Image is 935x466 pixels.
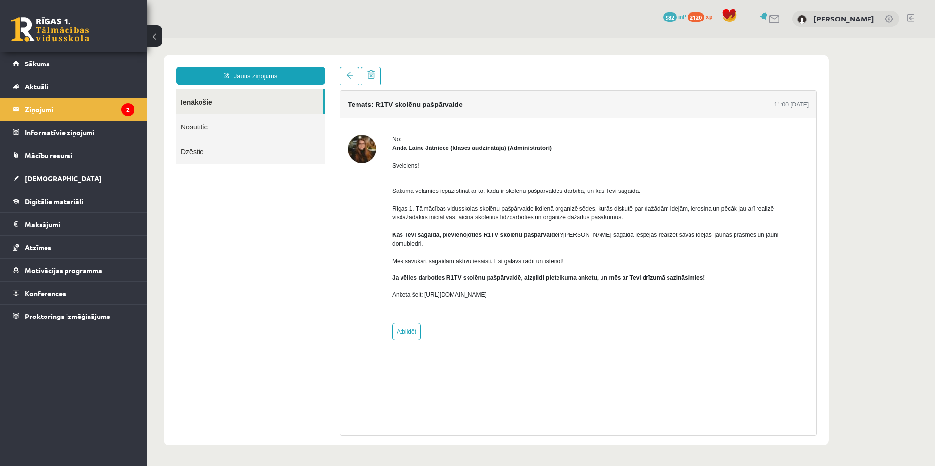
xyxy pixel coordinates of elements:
[13,190,134,212] a: Digitālie materiāli
[245,107,405,114] strong: Anda Laine Jātniece (klases audzinātāja) (Administratori)
[678,12,686,20] span: mP
[245,194,417,201] strong: Kas Tevi sagaida, pievienojoties R1TV skolēnu pašpārvaldei?
[245,285,274,303] a: Atbildēt
[13,167,134,190] a: [DEMOGRAPHIC_DATA]
[13,259,134,281] a: Motivācijas programma
[121,103,134,116] i: 2
[201,63,316,71] h4: Temats: R1TV skolēnu pašpārvalde
[688,12,717,20] a: 2120 xp
[245,253,662,261] p: Anketa šeit: [URL][DOMAIN_NAME]
[245,140,662,228] p: Sākumā vēlamies iepazīstināt ar to, kāda ir skolēnu pašpārvaldes darbība, un kas Tevi sagaida. Rī...
[25,59,50,68] span: Sākums
[25,289,66,297] span: Konferences
[29,77,178,102] a: Nosūtītie
[25,174,102,183] span: [DEMOGRAPHIC_DATA]
[29,102,178,127] a: Dzēstie
[13,236,134,258] a: Atzīmes
[13,282,134,304] a: Konferences
[13,52,134,75] a: Sākums
[25,266,102,275] span: Motivācijas programma
[25,98,134,121] legend: Ziņojumi
[29,52,177,77] a: Ienākošie
[25,82,48,91] span: Aktuāli
[13,98,134,121] a: Ziņojumi2
[25,197,83,206] span: Digitālie materiāli
[29,29,178,47] a: Jauns ziņojums
[25,312,110,320] span: Proktoringa izmēģinājums
[688,12,704,22] span: 2120
[245,97,662,106] div: No:
[797,15,807,24] img: Marta Grāve
[245,124,662,132] p: Sveiciens!
[13,213,134,235] a: Maksājumi
[25,121,134,144] legend: Informatīvie ziņojumi
[201,97,229,126] img: Anda Laine Jātniece (klases audzinātāja)
[13,305,134,327] a: Proktoringa izmēģinājums
[25,213,134,235] legend: Maksājumi
[627,63,662,71] div: 11:00 [DATE]
[25,151,72,160] span: Mācību resursi
[663,12,677,22] span: 982
[11,17,89,42] a: Rīgas 1. Tālmācības vidusskola
[663,12,686,20] a: 982 mP
[706,12,712,20] span: xp
[25,243,51,252] span: Atzīmes
[245,237,558,244] b: Ja vēlies darboties R1TV skolēnu pašpārvaldē, aizpildi pieteikuma anketu, un mēs ar Tevi drīzumā ...
[13,75,134,98] a: Aktuāli
[13,144,134,167] a: Mācību resursi
[13,121,134,144] a: Informatīvie ziņojumi
[813,14,874,23] a: [PERSON_NAME]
